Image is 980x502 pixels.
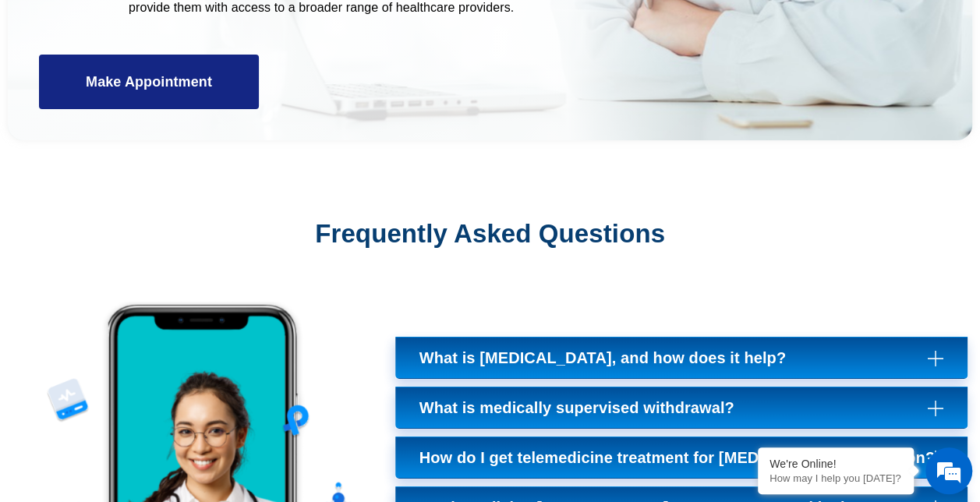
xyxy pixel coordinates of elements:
[8,335,297,390] textarea: Type your message and hit 'Enter'
[256,8,293,45] div: Minimize live chat window
[90,151,215,309] span: We're online!
[395,337,968,379] a: What is [MEDICAL_DATA], and how does it help?
[769,472,902,484] p: How may I help you today?
[419,348,794,367] span: What is [MEDICAL_DATA], and how does it help?
[395,387,968,429] a: What is medically supervised withdrawal?
[104,82,285,102] div: Chat with us now
[419,448,943,467] span: How do I get telemedicine treatment for [MEDICAL_DATA] addiction?
[17,80,41,104] div: Navigation go back
[39,55,259,109] a: Make Appointment
[86,70,212,94] span: Make Appointment
[419,398,742,417] span: What is medically supervised withdrawal?
[62,218,918,249] h2: Frequently Asked Questions
[769,458,902,470] div: We're Online!
[395,437,968,479] a: How do I get telemedicine treatment for [MEDICAL_DATA] addiction?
